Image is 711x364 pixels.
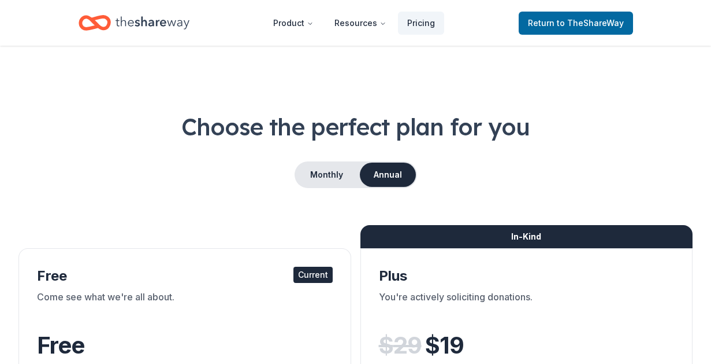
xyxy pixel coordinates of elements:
[360,225,693,248] div: In-Kind
[325,12,396,35] button: Resources
[398,12,444,35] a: Pricing
[37,267,333,285] div: Free
[18,111,693,143] h1: Choose the perfect plan for you
[425,329,464,362] span: $ 19
[528,16,624,30] span: Return
[360,163,416,187] button: Annual
[264,9,444,36] nav: Main
[296,163,358,187] button: Monthly
[37,290,333,322] div: Come see what we're all about.
[293,267,333,283] div: Current
[264,12,323,35] button: Product
[519,12,633,35] a: Returnto TheShareWay
[379,290,675,322] div: You're actively soliciting donations.
[37,331,84,359] span: Free
[379,267,675,285] div: Plus
[557,18,624,28] span: to TheShareWay
[79,9,189,36] a: Home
